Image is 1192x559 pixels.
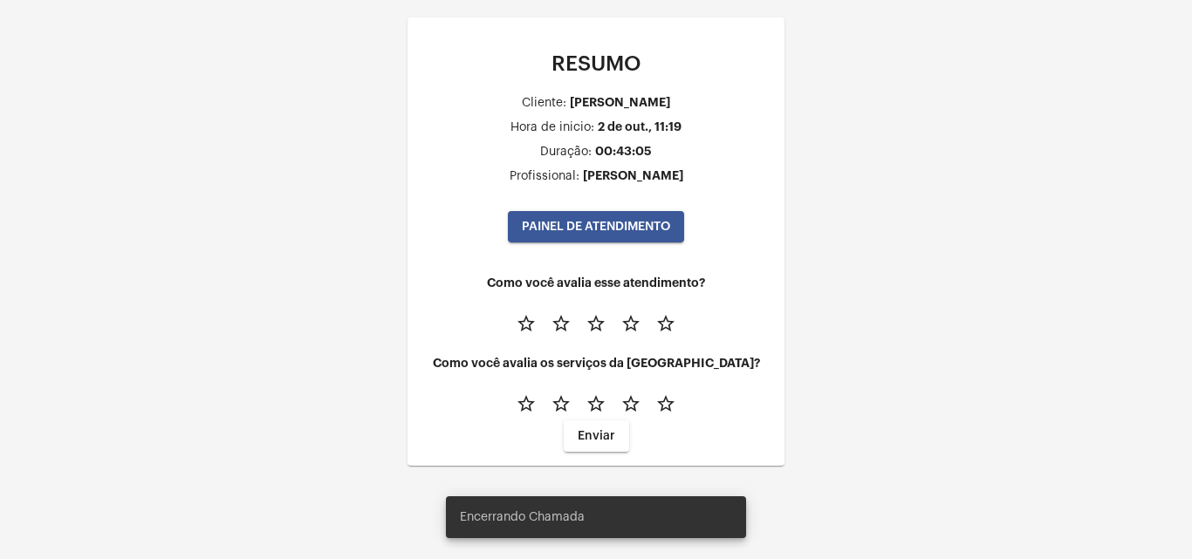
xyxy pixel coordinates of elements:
div: 00:43:05 [595,145,652,158]
span: Encerrando Chamada [460,508,585,526]
div: Profissional: [510,170,579,183]
mat-icon: star_border [516,313,537,334]
mat-icon: star_border [620,393,641,414]
span: PAINEL DE ATENDIMENTO [522,221,670,233]
mat-icon: star_border [551,393,572,414]
mat-icon: star_border [586,313,606,334]
mat-icon: star_border [586,393,606,414]
mat-icon: star_border [655,313,676,334]
h4: Como você avalia esse atendimento? [421,276,771,290]
span: Enviar [578,430,615,442]
div: [PERSON_NAME] [570,96,670,109]
div: [PERSON_NAME] [583,169,683,182]
mat-icon: star_border [655,393,676,414]
div: 2 de out., 11:19 [598,120,682,133]
h4: Como você avalia os serviços da [GEOGRAPHIC_DATA]? [421,357,771,370]
mat-icon: star_border [551,313,572,334]
div: Cliente: [522,97,566,110]
button: PAINEL DE ATENDIMENTO [508,211,684,242]
div: Duração: [540,146,592,159]
p: RESUMO [421,52,771,75]
div: Hora de inicio: [510,121,594,134]
button: Enviar [564,420,629,452]
mat-icon: star_border [620,313,641,334]
mat-icon: star_border [516,393,537,414]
